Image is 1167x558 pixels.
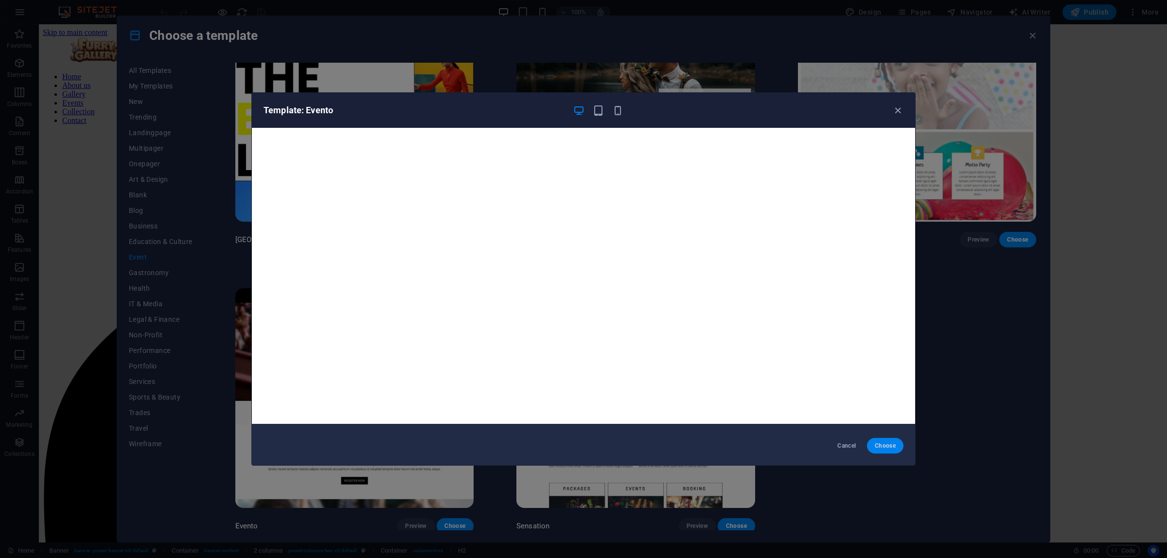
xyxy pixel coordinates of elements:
button: Choose [867,438,903,453]
button: Cancel [829,438,865,453]
span: Choose [875,442,896,450]
a: Skip to main content [4,4,69,12]
h6: Template: Evento [264,105,565,116]
span: Cancel [836,442,857,450]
